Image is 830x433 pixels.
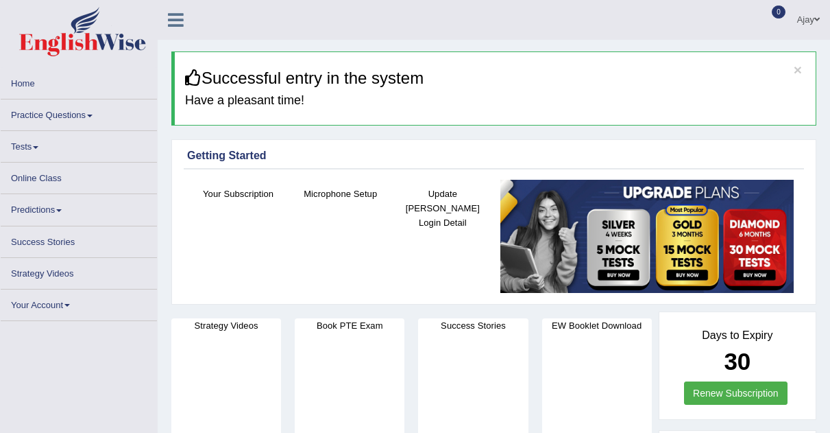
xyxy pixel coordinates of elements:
[724,348,750,375] b: 30
[296,187,385,201] h4: Microphone Setup
[684,382,788,405] a: Renew Subscription
[187,148,801,164] div: Getting Started
[185,69,805,87] h3: Successful entry in the system
[674,329,801,342] h4: Days to Expiry
[500,180,794,293] img: small5.jpg
[1,131,157,158] a: Tests
[542,318,652,333] h4: EW Booklet Download
[171,318,281,333] h4: Strategy Videos
[1,258,157,285] a: Strategy Videos
[772,5,785,19] span: 0
[1,194,157,221] a: Predictions
[1,163,157,189] a: Online Class
[1,68,157,95] a: Home
[185,94,805,108] h4: Have a pleasant time!
[794,62,802,77] button: ×
[1,290,157,316] a: Your Account
[194,187,282,201] h4: Your Subscription
[418,318,528,333] h4: Success Stories
[398,187,487,230] h4: Update [PERSON_NAME] Login Detail
[1,226,157,253] a: Success Stories
[1,100,157,126] a: Practice Questions
[295,318,404,333] h4: Book PTE Exam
